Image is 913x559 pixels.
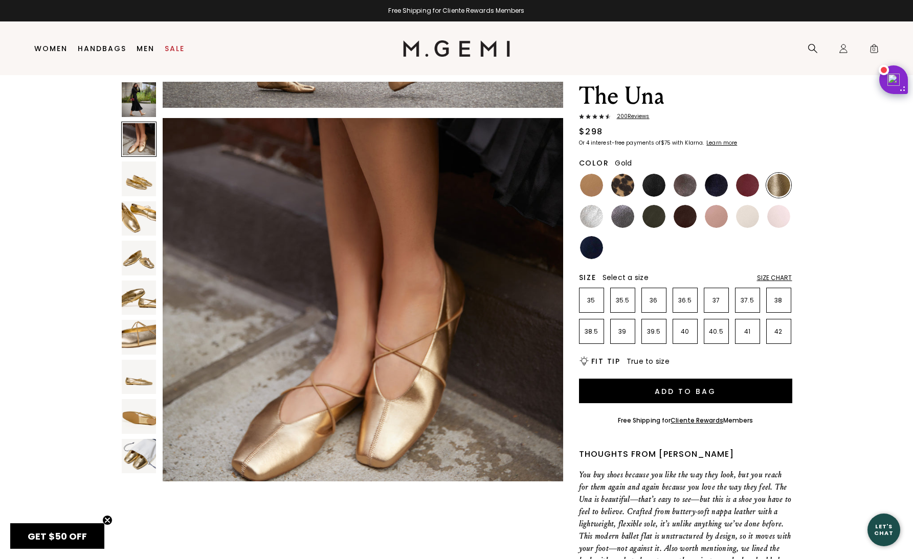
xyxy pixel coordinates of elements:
p: 36 [642,296,666,305]
h2: Fit Tip [591,357,620,365]
img: Leopard Print [611,174,634,197]
img: Black [642,174,665,197]
a: Sale [165,44,185,53]
a: Men [137,44,154,53]
h1: The Una [579,82,792,110]
div: Thoughts from [PERSON_NAME] [579,448,792,460]
img: Ballerina Pink [767,205,790,228]
img: M.Gemi [403,40,510,57]
img: The Una [122,320,157,355]
span: True to size [627,356,670,366]
p: 39 [611,328,635,336]
img: The Una [122,201,157,236]
img: The Una [122,281,157,315]
h2: Size [579,273,596,282]
img: Gunmetal [611,205,634,228]
img: Navy [580,236,603,259]
p: 39.5 [642,328,666,336]
img: The Una [122,439,157,474]
klarna-placement-style-amount: $75 [661,139,671,147]
p: 38 [767,296,791,305]
klarna-placement-style-body: Or 4 interest-free payments of [579,139,661,147]
img: Light Tan [580,174,603,197]
a: Cliente Rewards [671,416,723,425]
a: 200Reviews [579,113,792,122]
p: 36.5 [673,296,697,305]
img: The Una [122,241,157,275]
img: The Una [163,118,563,518]
p: 37 [704,296,728,305]
img: The Una [122,399,157,434]
p: 35.5 [611,296,635,305]
img: Military [642,205,665,228]
img: Midnight Blue [705,174,728,197]
span: 200 Review s [611,113,650,120]
p: 40.5 [704,328,728,336]
span: GET $50 OFF [28,530,87,543]
img: Burgundy [736,174,759,197]
img: Ecru [736,205,759,228]
p: 37.5 [736,296,760,305]
a: Handbags [78,44,126,53]
span: Gold [615,158,632,168]
p: 42 [767,328,791,336]
img: The Una [122,161,157,196]
p: 38.5 [580,328,604,336]
img: Cocoa [674,174,697,197]
img: The Una [122,82,157,117]
img: Antique Rose [705,205,728,228]
a: Learn more [705,140,737,146]
p: 41 [736,328,760,336]
button: Close teaser [102,515,113,525]
klarna-placement-style-cta: Learn more [706,139,737,147]
a: Women [34,44,68,53]
img: Gold [767,174,790,197]
div: Let's Chat [867,523,900,536]
span: 0 [869,45,879,56]
h2: Color [579,159,609,167]
img: The Una [122,360,157,394]
img: Silver [580,205,603,228]
div: $298 [579,126,603,138]
img: Chocolate [674,205,697,228]
div: Size Chart [757,274,792,282]
div: GET $50 OFFClose teaser [10,523,104,549]
p: 40 [673,328,697,336]
span: Select a size [603,272,649,283]
klarna-placement-style-body: with Klarna [672,139,705,147]
button: Add to Bag [579,379,792,403]
p: 35 [580,296,604,305]
div: Free Shipping for Members [618,416,753,425]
